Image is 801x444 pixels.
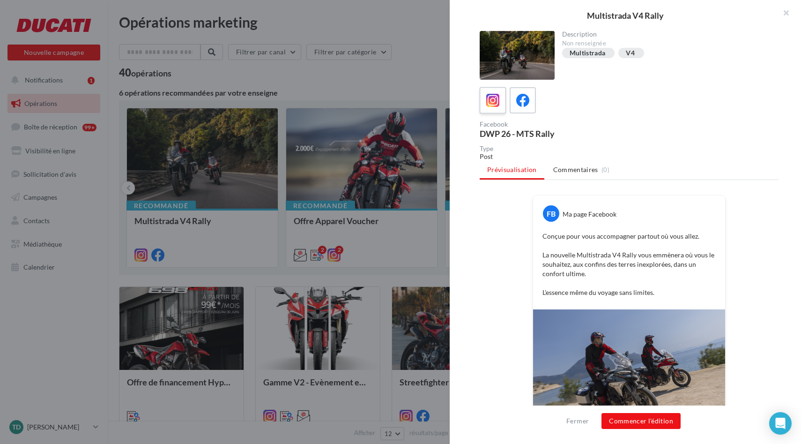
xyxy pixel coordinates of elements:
div: FB [543,205,559,222]
div: Type [480,145,779,152]
div: Multistrada V4 Rally [465,11,786,20]
div: Facebook [480,121,625,128]
div: Ma page Facebook [563,210,616,219]
span: Commentaires [553,165,598,174]
button: Fermer [563,415,593,427]
div: Non renseignée [562,39,771,48]
div: V4 [626,50,635,57]
span: (0) [601,166,609,173]
div: DWP 26 - MTS Rally [480,129,625,138]
p: Conçue pour vous accompagner partout où vous allez. La nouvelle Multistrada V4 Rally vous emmèner... [542,232,716,297]
div: Description [562,31,771,38]
div: Post [480,152,779,161]
button: Commencer l'édition [601,413,681,429]
div: Multistrada [570,50,606,57]
div: Open Intercom Messenger [769,412,792,435]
